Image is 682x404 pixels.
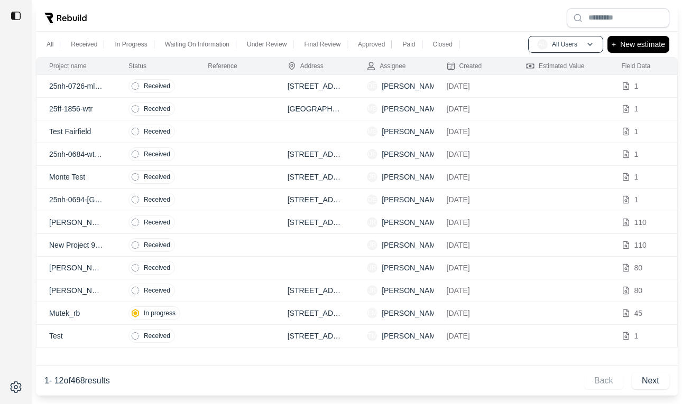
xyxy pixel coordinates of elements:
p: [DATE] [447,81,501,91]
p: 1 [634,194,639,205]
span: JR [367,217,377,228]
p: [DATE] [447,194,501,205]
p: Final Review [304,40,340,49]
td: [STREET_ADDRESS][US_STATE] [275,279,354,302]
p: Received [144,332,170,340]
p: In Progress [115,40,147,49]
p: [PERSON_NAME] [382,194,443,205]
div: Reference [208,62,237,70]
span: DE [367,81,377,91]
p: Received [144,173,170,181]
p: [PERSON_NAME] [382,262,443,273]
span: JR [367,262,377,273]
div: Assignee [367,62,405,70]
span: DE [367,194,377,205]
span: JR [367,285,377,296]
p: Received [144,286,170,295]
p: Test Fairfield [49,126,103,137]
p: 1 - 12 of 468 results [44,374,110,387]
td: [GEOGRAPHIC_DATA] [275,98,354,120]
p: [PERSON_NAME] Test [49,217,103,228]
img: Rebuild [44,13,87,23]
span: JR [367,240,377,250]
td: [STREET_ADDRESS] [275,325,354,347]
p: All Users [552,40,577,49]
p: Test [49,331,103,341]
p: + [612,38,616,51]
p: [PERSON_NAME] [382,126,443,137]
span: MB [367,104,377,114]
img: in-progress.svg [131,309,140,317]
p: Received [144,241,170,249]
button: AUAll Users [528,36,603,53]
p: [PERSON_NAME] [382,172,443,182]
p: 1 [634,149,639,159]
p: [DATE] [447,240,501,250]
p: 25nh-0726-mld [PERSON_NAME] [49,81,103,91]
p: 110 [634,240,647,250]
td: [STREET_ADDRESS][PERSON_NAME] [275,302,354,325]
p: [PERSON_NAME] [382,285,443,296]
p: 1 [634,331,639,341]
p: Received [71,40,97,49]
p: [PERSON_NAME] [382,240,443,250]
p: 110 [634,217,647,228]
p: 80 [634,285,643,296]
p: Paid [402,40,415,49]
p: 1 [634,104,639,114]
p: Closed [433,40,453,49]
div: Estimated Value [526,62,585,70]
span: DE [367,149,377,159]
p: 25nh-0684-wtr Del [PERSON_NAME] [49,149,103,159]
span: EM [367,308,377,318]
p: New Project 926134 [49,240,103,250]
p: New estimate [620,38,665,51]
p: [DATE] [447,172,501,182]
p: 1 [634,126,639,137]
p: Received [144,195,170,204]
p: 1 [634,172,639,182]
span: AU [537,39,548,50]
p: Under Review [247,40,287,49]
div: Field Data [622,62,651,70]
p: [PERSON_NAME] [382,331,443,341]
p: 80 [634,262,643,273]
td: [STREET_ADDRESS] [275,189,354,211]
p: [PERSON_NAME] [382,104,443,114]
td: [STREET_ADDRESS] [275,75,354,98]
p: [PERSON_NAME] [382,217,443,228]
p: [PERSON_NAME] [382,308,443,318]
p: In progress [144,309,176,317]
p: 45 [634,308,643,318]
td: [STREET_ADDRESS][US_STATE] [275,166,354,189]
p: Received [144,218,170,227]
p: [DATE] [447,331,501,341]
p: 1 [634,81,639,91]
p: 25nh-0694-[GEOGRAPHIC_DATA] [49,194,103,205]
span: TM [367,331,377,341]
p: Received [144,150,170,158]
p: [DATE] [447,285,501,296]
p: [DATE] [447,308,501,318]
p: Approved [358,40,385,49]
p: Received [144,127,170,136]
p: Monte Test [49,172,103,182]
div: Address [288,62,324,70]
p: [PERSON_NAME] Mit Test [49,262,103,273]
div: Created [447,62,482,70]
p: [DATE] [447,262,501,273]
img: toggle sidebar [11,11,21,21]
span: MB [367,126,377,137]
p: [DATE] [447,104,501,114]
p: [DATE] [447,149,501,159]
button: +New estimate [607,36,669,53]
p: Received [144,105,170,113]
td: [STREET_ADDRESS][US_STATE] [275,211,354,234]
div: Status [128,62,146,70]
div: Project name [49,62,87,70]
p: [PERSON_NAME] [382,149,443,159]
p: Received [144,264,170,272]
p: Mutek_rb [49,308,103,318]
p: [PERSON_NAME] [382,81,443,91]
p: Waiting On Information [165,40,229,49]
